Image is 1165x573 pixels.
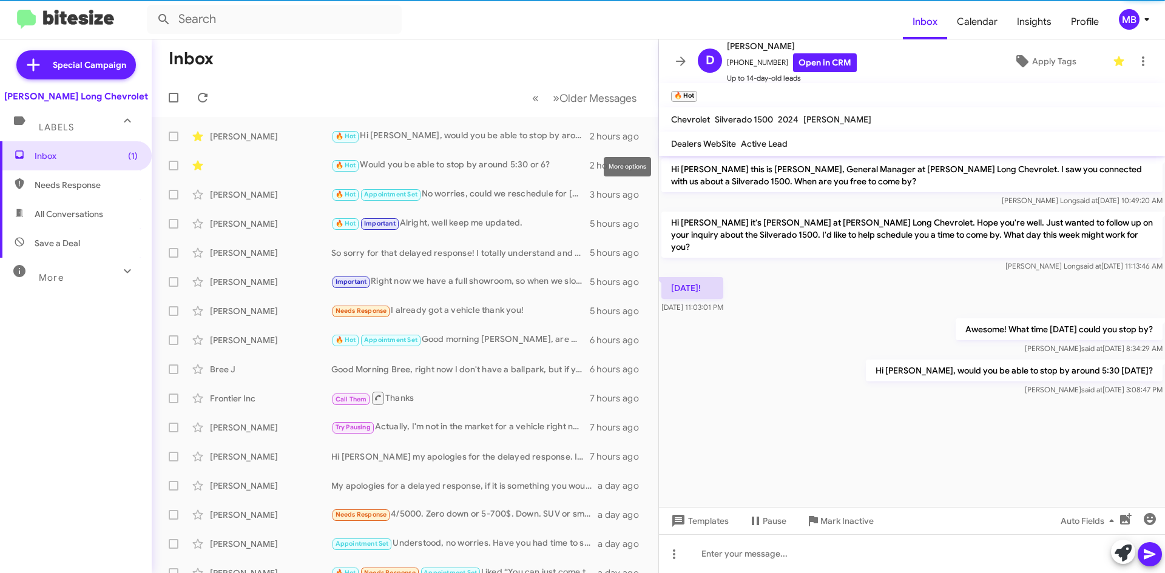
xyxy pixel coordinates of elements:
[532,90,539,106] span: «
[590,334,649,346] div: 6 hours ago
[715,114,773,125] span: Silverado 1500
[35,150,138,162] span: Inbox
[671,138,736,149] span: Dealers WebSite
[793,53,857,72] a: Open in CRM
[590,363,649,375] div: 6 hours ago
[1081,385,1103,394] span: said at
[778,114,799,125] span: 2024
[1076,196,1098,205] span: said at
[590,421,649,434] div: 7 hours ago
[1002,196,1163,205] span: [PERSON_NAME] Long [DATE] 10:49:20 AM
[336,307,387,315] span: Needs Response
[39,122,74,133] span: Labels
[661,212,1163,258] p: Hi [PERSON_NAME] it's [PERSON_NAME] at [PERSON_NAME] Long Chevrolet. Hope you're well. Just wante...
[147,5,402,34] input: Search
[331,304,590,318] div: I already got a vehicle thank you!
[661,158,1163,192] p: Hi [PERSON_NAME] this is [PERSON_NAME], General Manager at [PERSON_NAME] Long Chevrolet. I saw yo...
[982,50,1107,72] button: Apply Tags
[210,189,331,201] div: [PERSON_NAME]
[331,508,598,521] div: 4/5000. Zero down or 5-700$. Down. SUV or small truck
[866,360,1163,381] p: Hi [PERSON_NAME], would you be able to stop by around 5:30 [DATE]?
[1005,261,1163,270] span: [PERSON_NAME] Long [DATE] 11:13:46 AM
[706,51,715,70] span: D
[525,85,644,110] nav: Page navigation example
[331,480,598,492] div: My apologies for a delayed response, if it is something you would consider, please let me know wh...
[661,303,723,312] span: [DATE] 11:03:01 PM
[210,509,331,521] div: [PERSON_NAME]
[331,390,590,406] div: Thanks
[604,157,651,176] div: More options
[336,540,389,548] span: Appointment Set
[1007,4,1061,39] a: Insights
[35,208,103,220] span: All Conversations
[590,218,649,230] div: 5 hours ago
[659,510,738,532] button: Templates
[39,272,64,283] span: More
[947,4,1007,39] a: Calendar
[763,510,786,532] span: Pause
[331,420,590,434] div: Actually, I'm not in the market for a vehicle right now. Only call I made around that day was to ...
[210,247,331,259] div: [PERSON_NAME]
[545,85,644,110] button: Next
[4,90,148,102] div: [PERSON_NAME] Long Chevrolet
[331,537,598,551] div: Understood, no worries. Have you had time to stop by the dealership to look at our inventory?
[53,59,126,71] span: Special Campaign
[1119,9,1140,30] div: MB
[590,451,649,463] div: 7 hours ago
[590,276,649,288] div: 5 hours ago
[210,421,331,434] div: [PERSON_NAME]
[1032,50,1076,72] span: Apply Tags
[598,480,649,492] div: a day ago
[336,278,367,286] span: Important
[1080,261,1101,270] span: said at
[331,216,590,230] div: Alright, well keep me updated.
[727,39,857,53] span: [PERSON_NAME]
[210,218,331,230] div: [PERSON_NAME]
[336,395,367,403] span: Call Them
[210,538,331,550] div: [PERSON_NAME]
[331,129,590,143] div: Hi [PERSON_NAME], would you be able to stop by around 5:30 [DATE]?
[364,219,396,227] span: Important
[336,190,356,198] span: 🔥 Hot
[210,276,331,288] div: [PERSON_NAME]
[331,247,590,259] div: So sorry for that delayed response! I totally understand and once you get your service handled an...
[590,392,649,404] div: 7 hours ago
[525,85,546,110] button: Previous
[210,392,331,404] div: Frontier Inc
[128,150,138,162] span: (1)
[1025,385,1163,394] span: [PERSON_NAME] [DATE] 3:08:47 PM
[331,451,590,463] div: Hi [PERSON_NAME] my apologies for the delayed response. I don't know what offer I could give you ...
[210,334,331,346] div: [PERSON_NAME]
[598,509,649,521] div: a day ago
[738,510,796,532] button: Pause
[820,510,874,532] span: Mark Inactive
[364,336,417,344] span: Appointment Set
[331,333,590,347] div: Good morning [PERSON_NAME], are we still on for our appointment at 3pm [DATE]?
[590,130,649,142] div: 2 hours ago
[590,305,649,317] div: 5 hours ago
[336,132,356,140] span: 🔥 Hot
[598,538,649,550] div: a day ago
[590,247,649,259] div: 5 hours ago
[331,363,590,375] div: Good Morning Bree, right now I don't have a ballpark, but if you had some time to bring it by so ...
[210,130,331,142] div: [PERSON_NAME]
[331,187,590,201] div: No worries, could we reschedule for [DATE]?
[35,179,138,191] span: Needs Response
[559,92,637,105] span: Older Messages
[336,511,387,518] span: Needs Response
[35,237,80,249] span: Save a Deal
[1109,9,1152,30] button: MB
[331,275,590,289] div: Right now we have a full showroom, so when we slow down I can get you some numbers. However, it w...
[903,4,947,39] a: Inbox
[661,277,723,299] p: [DATE]!
[669,510,729,532] span: Templates
[727,53,857,72] span: [PHONE_NUMBER]
[210,363,331,375] div: Bree J
[1061,4,1109,39] a: Profile
[16,50,136,79] a: Special Campaign
[210,451,331,463] div: [PERSON_NAME]
[169,49,214,69] h1: Inbox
